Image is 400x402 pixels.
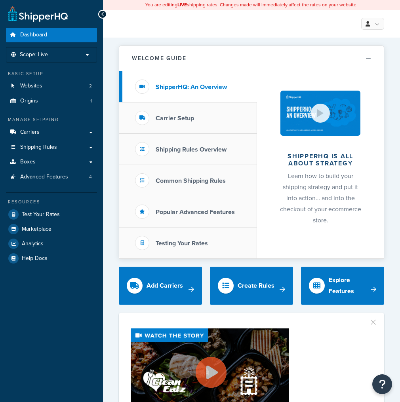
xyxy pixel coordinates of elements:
[119,267,202,305] a: Add Carriers
[6,251,97,265] a: Help Docs
[132,55,187,61] h2: Welcome Guide
[22,255,48,262] span: Help Docs
[22,241,44,247] span: Analytics
[6,94,97,108] li: Origins
[6,170,97,184] a: Advanced Features4
[6,125,97,140] a: Carriers
[90,98,92,104] span: 1
[6,237,97,251] a: Analytics
[20,83,42,89] span: Websites
[156,240,208,247] h3: Testing Your Rates
[6,79,97,93] a: Websites2
[20,174,68,180] span: Advanced Features
[6,79,97,93] li: Websites
[6,222,97,236] a: Marketplace
[20,144,57,151] span: Shipping Rules
[301,267,384,305] a: Explore Features
[22,211,60,218] span: Test Your Rates
[156,83,227,91] h3: ShipperHQ: An Overview
[6,28,97,42] a: Dashboard
[6,116,97,123] div: Manage Shipping
[6,70,97,77] div: Basic Setup
[6,155,97,169] a: Boxes
[6,199,97,205] div: Resources
[20,159,36,165] span: Boxes
[20,129,40,136] span: Carriers
[280,171,361,225] span: Learn how to build your shipping strategy and put it into action… and into the checkout of your e...
[6,170,97,184] li: Advanced Features
[238,280,274,291] div: Create Rules
[20,98,38,104] span: Origins
[278,153,363,167] h2: ShipperHQ is all about strategy
[20,51,48,58] span: Scope: Live
[147,280,183,291] div: Add Carriers
[119,46,384,71] button: Welcome Guide
[89,174,92,180] span: 4
[89,83,92,89] span: 2
[6,140,97,155] a: Shipping Rules
[210,267,293,305] a: Create Rules
[372,374,392,394] button: Open Resource Center
[20,32,47,38] span: Dashboard
[6,94,97,108] a: Origins1
[156,115,194,122] h3: Carrier Setup
[177,1,187,8] b: LIVE
[22,226,51,233] span: Marketplace
[156,146,227,153] h3: Shipping Rules Overview
[156,209,235,216] h3: Popular Advanced Features
[6,207,97,222] a: Test Your Rates
[280,91,360,136] img: ShipperHQ is all about strategy
[329,275,371,297] div: Explore Features
[156,177,226,184] h3: Common Shipping Rules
